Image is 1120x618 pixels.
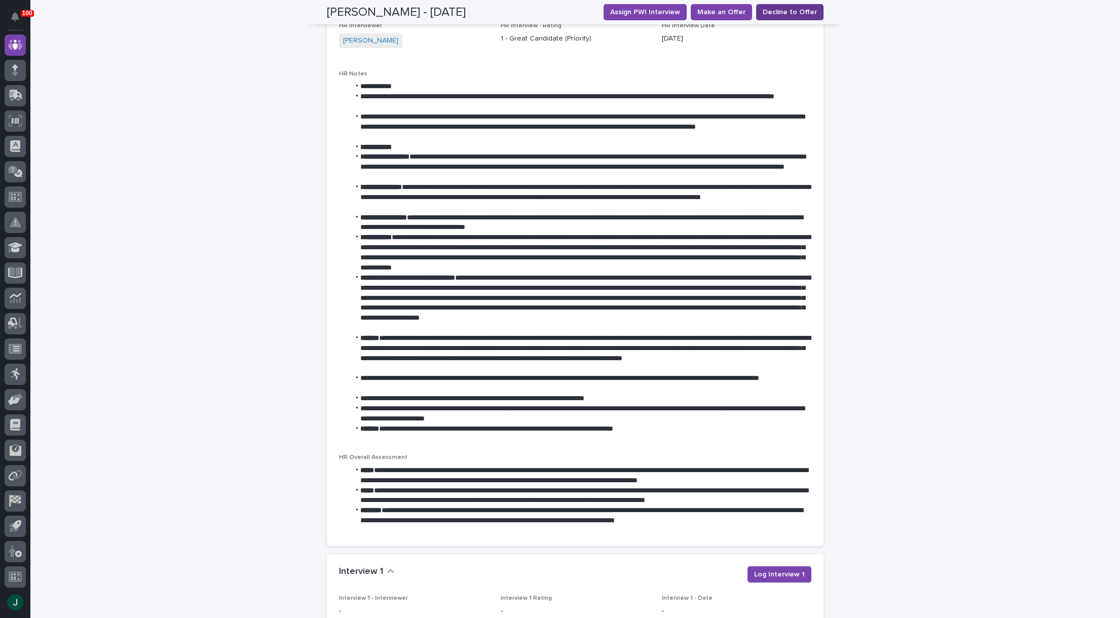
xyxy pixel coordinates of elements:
span: HR Interview Date [662,23,715,29]
button: Notifications [5,6,26,27]
span: Assign PWI Interview [610,7,680,17]
button: users-avatar [5,592,26,613]
button: Log Interview 1 [748,566,811,583]
button: Interview 1 [339,566,394,577]
h2: Interview 1 [339,566,383,577]
span: Interview 1 Rating [501,595,552,601]
span: Interview 1 - Date [662,595,713,601]
button: Assign PWI Interview [604,4,687,20]
p: 100 [22,10,32,17]
span: Interview 1 - Interviewer [339,595,408,601]
p: [DATE] [662,33,811,44]
p: - [501,606,650,616]
a: [PERSON_NAME] [343,35,398,46]
p: - [339,606,489,616]
p: - [662,606,811,616]
button: Decline to Offer [756,4,824,20]
span: Make an Offer [697,7,745,17]
div: Notifications100 [13,12,26,28]
span: Log Interview 1 [754,569,805,580]
span: HR Overall Assessment [339,454,407,460]
span: HR Interview - Rating [501,23,562,29]
span: HR Notes [339,71,367,77]
span: Decline to Offer [763,7,817,17]
h2: [PERSON_NAME] - [DATE] [327,5,466,20]
p: 1 - Great Candidate (Priority) [501,33,650,44]
span: HR Interviewer [339,23,382,29]
button: Make an Offer [691,4,752,20]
